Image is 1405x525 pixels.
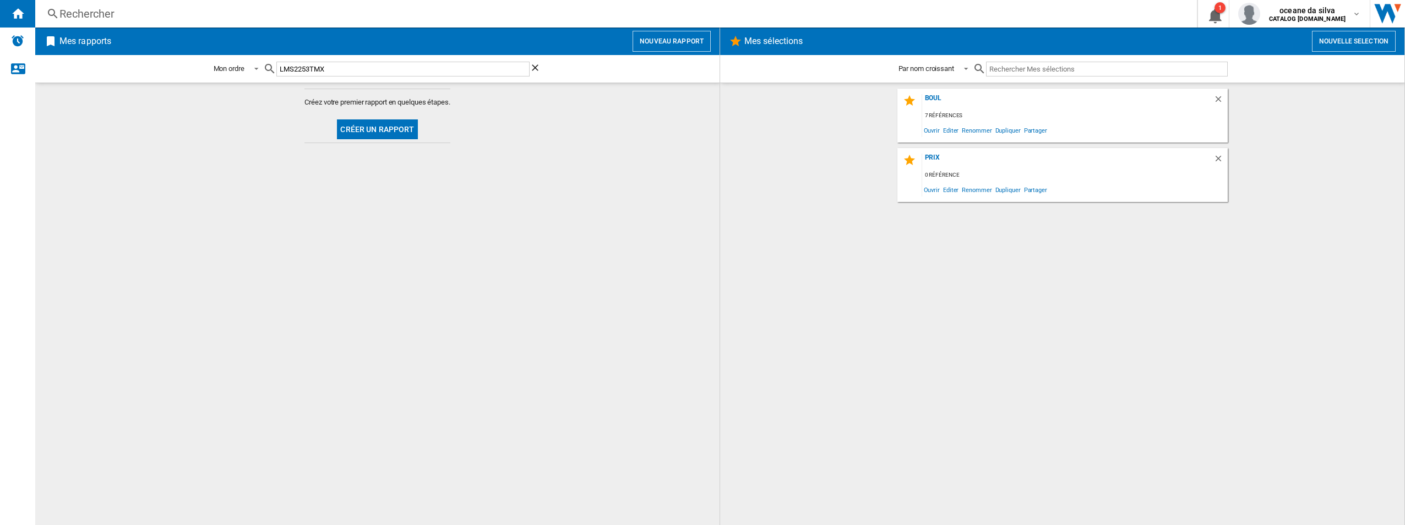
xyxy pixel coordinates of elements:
[960,123,993,138] span: Renommer
[11,34,24,47] img: alerts-logo.svg
[742,31,805,52] h2: Mes sélections
[633,31,711,52] button: Nouveau rapport
[530,62,543,75] ng-md-icon: Effacer la recherche
[898,64,954,73] div: Par nom croissant
[922,123,941,138] span: Ouvrir
[986,62,1228,76] input: Rechercher Mes sélections
[276,62,530,76] input: Rechercher Mes rapports
[214,64,244,73] div: Mon ordre
[922,182,941,197] span: Ouvrir
[1312,31,1396,52] button: Nouvelle selection
[337,119,417,139] button: Créer un rapport
[922,168,1228,182] div: 0 référence
[922,109,1228,123] div: 7 références
[1022,123,1049,138] span: Partager
[941,182,960,197] span: Editer
[1269,15,1346,23] b: CATALOG [DOMAIN_NAME]
[59,6,1168,21] div: Rechercher
[1269,5,1346,16] span: oceane da silva
[922,94,1213,109] div: boul
[1022,182,1049,197] span: Partager
[960,182,993,197] span: Renommer
[941,123,960,138] span: Editer
[304,97,450,107] span: Créez votre premier rapport en quelques étapes.
[57,31,113,52] h2: Mes rapports
[1213,154,1228,168] div: Supprimer
[922,154,1213,168] div: PRIX
[994,123,1022,138] span: Dupliquer
[994,182,1022,197] span: Dupliquer
[1238,3,1260,25] img: profile.jpg
[1215,2,1226,13] div: 1
[1213,94,1228,109] div: Supprimer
